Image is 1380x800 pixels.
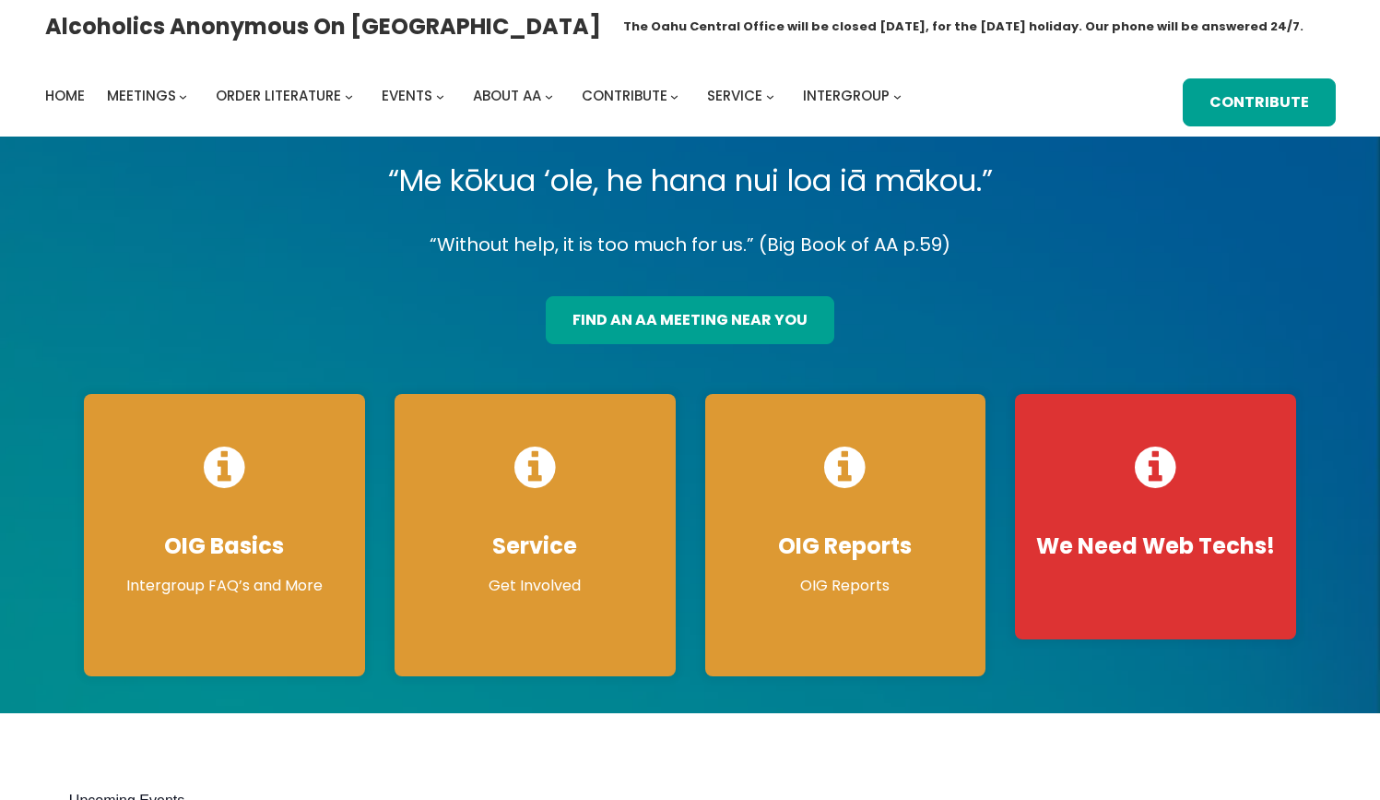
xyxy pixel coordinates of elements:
h4: We Need Web Techs! [1033,532,1278,560]
span: About AA [473,86,541,105]
p: “Me kōkua ‘ole, he hana nui loa iā mākou.” [69,155,1311,207]
a: About AA [473,83,541,109]
p: “Without help, it is too much for us.” (Big Book of AA p.59) [69,229,1311,261]
span: Contribute [582,86,667,105]
button: Order Literature submenu [345,91,353,100]
a: Contribute [1183,78,1335,126]
a: Contribute [582,83,667,109]
a: Home [45,83,85,109]
a: Service [707,83,762,109]
span: Service [707,86,762,105]
p: Intergroup FAQ’s and More [102,575,347,597]
h1: The Oahu Central Office will be closed [DATE], for the [DATE] holiday. Our phone will be answered... [623,18,1303,36]
h4: OIG Basics [102,532,347,560]
a: Intergroup [803,83,890,109]
a: Events [382,83,432,109]
p: OIG Reports [724,575,968,597]
button: Intergroup submenu [893,91,902,100]
span: Meetings [107,86,176,105]
button: Meetings submenu [179,91,187,100]
button: About AA submenu [545,91,553,100]
span: Events [382,86,432,105]
span: Home [45,86,85,105]
h4: OIG Reports [724,532,968,560]
p: Get Involved [413,575,657,597]
nav: Intergroup [45,83,908,109]
button: Contribute submenu [670,91,678,100]
a: find an aa meeting near you [546,296,833,344]
a: Alcoholics Anonymous on [GEOGRAPHIC_DATA] [45,6,601,46]
a: Meetings [107,83,176,109]
span: Intergroup [803,86,890,105]
button: Events submenu [436,91,444,100]
span: Order Literature [216,86,341,105]
h4: Service [413,532,657,560]
button: Service submenu [766,91,774,100]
